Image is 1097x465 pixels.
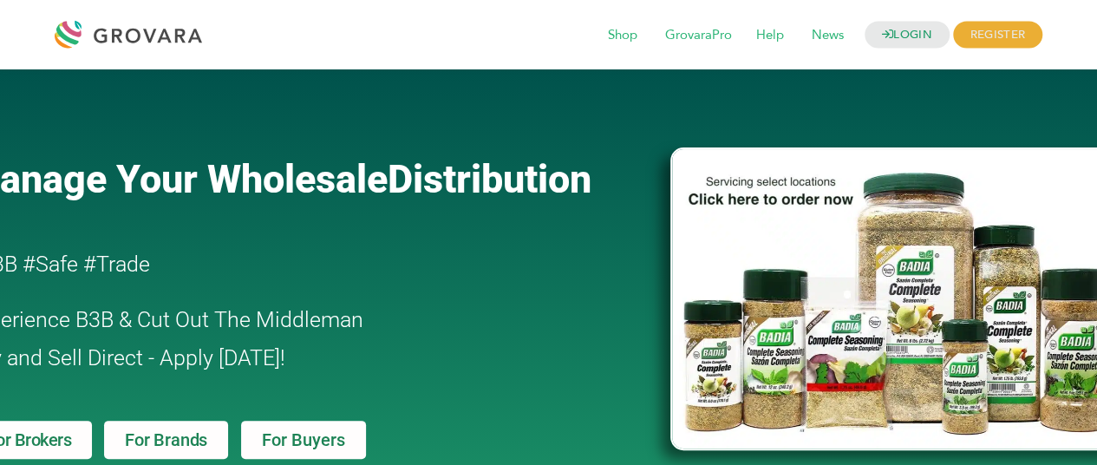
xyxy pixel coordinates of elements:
span: REGISTER [953,22,1042,49]
span: News [800,19,856,52]
a: Shop [596,26,650,45]
a: News [800,26,856,45]
a: For Brands [104,421,228,459]
a: GrovaraPro [653,26,744,45]
a: For Buyers [241,421,366,459]
span: For Brands [125,431,207,449]
span: For Buyers [262,431,345,449]
a: LOGIN [865,22,950,49]
span: Distribution [388,156,591,202]
a: Help [744,26,796,45]
span: GrovaraPro [653,19,744,52]
span: Shop [596,19,650,52]
span: Help [744,19,796,52]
